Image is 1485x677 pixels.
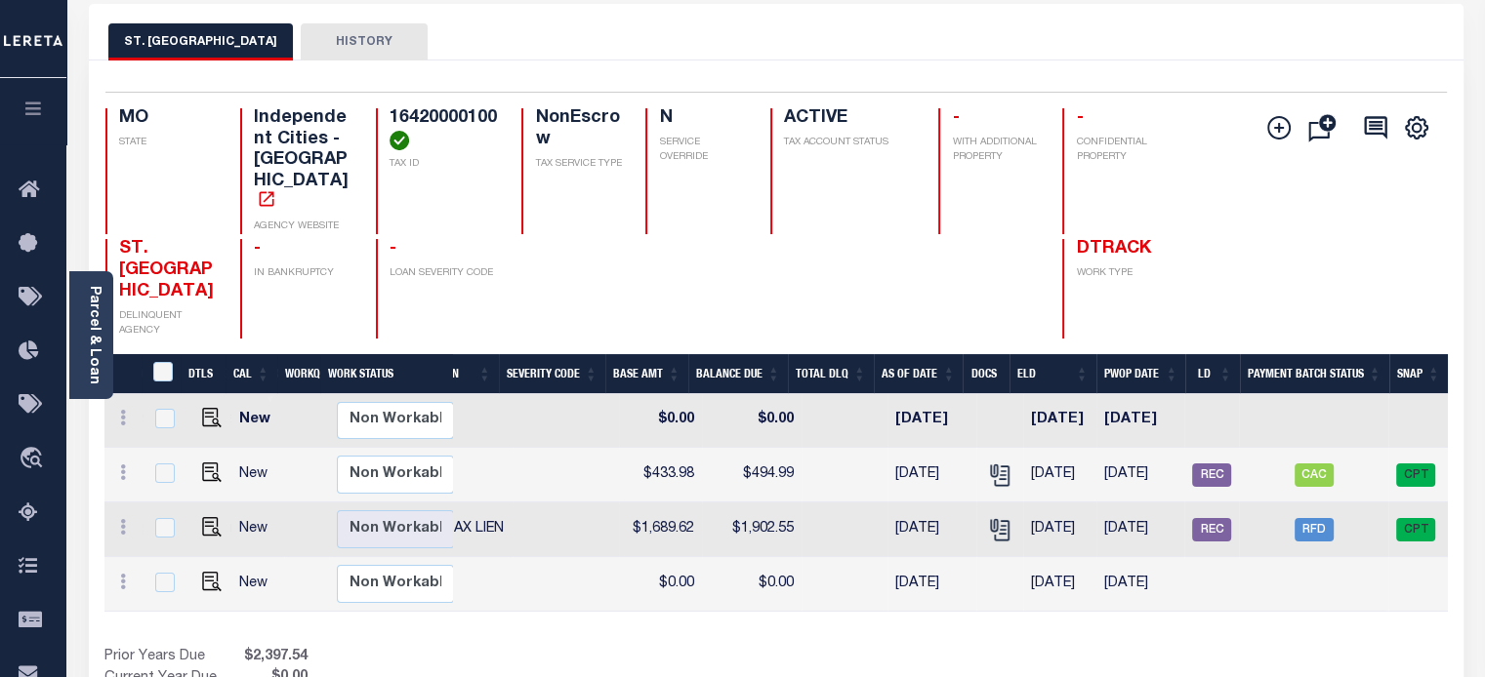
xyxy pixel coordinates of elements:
span: DTRACK [1076,240,1150,258]
h4: 16420000100 [390,108,499,150]
th: SNAP: activate to sort column ascending [1389,354,1448,394]
p: LOAN SEVERITY CODE [390,266,499,281]
span: ST. [GEOGRAPHIC_DATA] [119,240,214,299]
a: CAC [1295,468,1334,482]
td: [DATE] [1023,557,1096,612]
td: New [230,502,284,557]
th: Base Amt: activate to sort column ascending [605,354,688,394]
th: &nbsp; [142,354,182,394]
p: TAX ID [390,157,499,172]
button: HISTORY [301,23,428,60]
p: IN BANKRUPTCY [254,266,352,281]
td: [DATE] [1023,448,1096,502]
span: CAC [1295,463,1334,487]
p: STATE [119,136,218,150]
td: [DATE] [1096,502,1184,557]
span: RFD [1295,518,1334,541]
button: ST. [GEOGRAPHIC_DATA] [108,23,293,60]
td: [DATE] [1023,394,1096,449]
p: AGENCY WEBSITE [254,219,352,234]
td: [DATE] [887,557,976,612]
span: - [390,240,396,258]
th: LD: activate to sort column ascending [1185,354,1239,394]
td: $433.98 [619,448,702,502]
td: New [230,394,284,449]
th: Docs [963,354,1009,394]
span: - [952,109,959,127]
td: $0.00 [702,557,802,612]
td: $494.99 [702,448,802,502]
p: TAX ACCOUNT STATUS [784,136,916,150]
h4: MO [119,108,218,130]
th: PWOP Date: activate to sort column ascending [1096,354,1186,394]
span: CPT [1396,518,1435,541]
span: - [1076,109,1083,127]
td: New [230,557,284,612]
span: CPT [1396,463,1435,487]
td: $0.00 [619,557,702,612]
p: WORK TYPE [1076,266,1175,281]
td: [DATE] [887,448,976,502]
td: [DATE] [1023,502,1096,557]
a: Parcel & Loan [87,286,101,384]
h4: NonEscrow [535,108,622,150]
th: ELD: activate to sort column ascending [1010,354,1096,394]
p: CONFIDENTIAL PROPERTY [1076,136,1175,165]
th: DTLS [181,354,226,394]
th: Severity Code: activate to sort column ascending [499,354,605,394]
td: [DATE] [1096,394,1184,449]
a: RFD [1295,523,1334,537]
th: CAL: activate to sort column ascending [226,354,277,394]
td: [DATE] [1096,557,1184,612]
th: Balance Due: activate to sort column ascending [688,354,788,394]
th: WorkQ [277,354,320,394]
p: DELINQUENT AGENCY [119,309,218,338]
p: SERVICE OVERRIDE [659,136,746,165]
td: $1,689.62 [619,502,702,557]
h4: Independent Cities - [GEOGRAPHIC_DATA] [254,108,352,214]
a: REC [1192,523,1231,537]
a: CPT [1396,523,1435,537]
h4: N [659,108,746,130]
th: As of Date: activate to sort column ascending [874,354,964,394]
a: REC [1192,468,1231,482]
td: [DATE] [887,502,976,557]
td: $1,902.55 [702,502,802,557]
td: $0.00 [702,394,802,449]
span: - [254,240,261,258]
td: Prior Years Due [104,647,240,668]
th: Total DLQ: activate to sort column ascending [788,354,874,394]
span: REC [1192,463,1231,487]
i: travel_explore [19,447,50,472]
p: WITH ADDITIONAL PROPERTY [952,136,1039,165]
h4: ACTIVE [784,108,916,130]
th: Work Status [320,354,452,394]
td: [DATE] [1096,448,1184,502]
a: CPT [1396,468,1435,482]
td: $0.00 [619,394,702,449]
p: TAX SERVICE TYPE [535,157,622,172]
th: Payment Batch Status: activate to sort column ascending [1240,354,1389,394]
td: New [230,448,284,502]
span: $2,397.54 [240,647,311,668]
td: [DATE] [887,394,976,449]
span: REC [1192,518,1231,541]
th: &nbsp;&nbsp;&nbsp;&nbsp;&nbsp;&nbsp;&nbsp;&nbsp;&nbsp;&nbsp; [104,354,142,394]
